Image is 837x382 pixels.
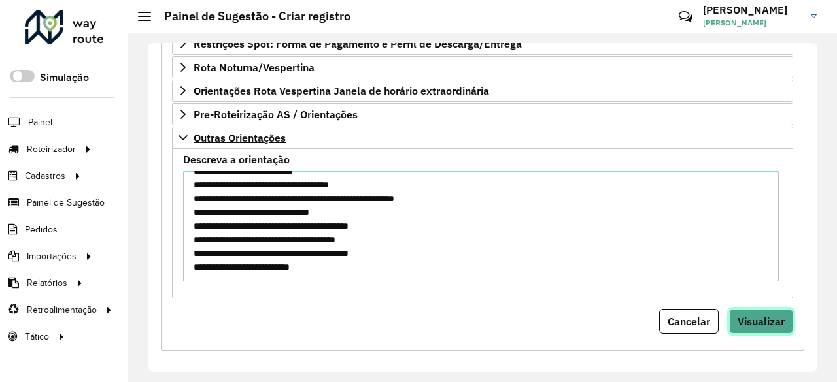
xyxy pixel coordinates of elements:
[668,315,710,328] span: Cancelar
[703,4,801,16] h3: [PERSON_NAME]
[729,309,793,334] button: Visualizar
[27,249,77,263] span: Importações
[703,17,801,29] span: [PERSON_NAME]
[172,149,793,298] div: Outras Orientações
[27,142,76,156] span: Roteirizador
[25,330,49,343] span: Tático
[194,39,522,49] span: Restrições Spot: Forma de Pagamento e Perfil de Descarga/Entrega
[172,33,793,55] a: Restrições Spot: Forma de Pagamento e Perfil de Descarga/Entrega
[151,9,350,24] h2: Painel de Sugestão - Criar registro
[40,70,89,86] label: Simulação
[172,103,793,125] a: Pre-Roteirização AS / Orientações
[172,80,793,102] a: Orientações Rota Vespertina Janela de horário extraordinária
[738,315,785,328] span: Visualizar
[25,223,58,236] span: Pedidos
[194,86,489,96] span: Orientações Rota Vespertina Janela de horário extraordinária
[194,133,286,143] span: Outras Orientações
[172,127,793,149] a: Outras Orientações
[27,303,97,317] span: Retroalimentação
[28,116,52,129] span: Painel
[672,3,700,31] a: Contato Rápido
[27,276,67,290] span: Relatórios
[194,109,358,119] span: Pre-Roteirização AS / Orientações
[27,196,105,210] span: Painel de Sugestão
[194,62,315,72] span: Rota Noturna/Vespertina
[183,151,290,167] label: Descreva a orientação
[659,309,719,334] button: Cancelar
[172,56,793,78] a: Rota Noturna/Vespertina
[25,169,65,183] span: Cadastros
